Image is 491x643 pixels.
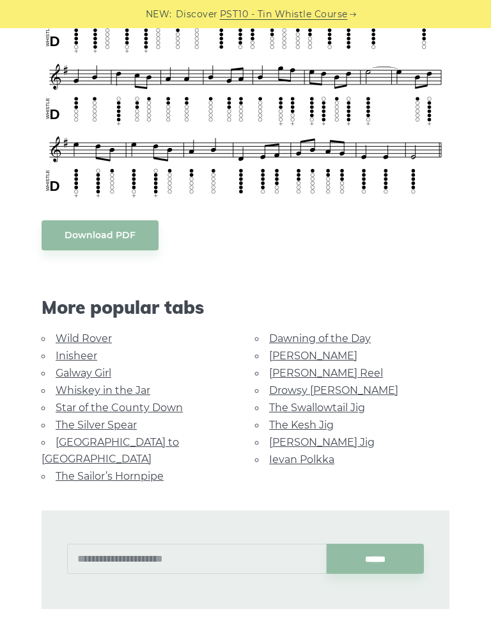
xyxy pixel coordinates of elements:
[56,350,97,362] a: Inisheer
[269,384,398,396] a: Drowsy [PERSON_NAME]
[269,453,334,466] a: Ievan Polkka
[146,7,172,22] span: NEW:
[176,7,218,22] span: Discover
[56,332,112,345] a: Wild Rover
[269,436,375,448] a: [PERSON_NAME] Jig
[269,350,357,362] a: [PERSON_NAME]
[42,220,159,250] a: Download PDF
[220,7,348,22] a: PST10 - Tin Whistle Course
[56,419,137,431] a: The Silver Spear
[42,297,449,318] span: More popular tabs
[56,384,150,396] a: Whiskey in the Jar
[269,367,383,379] a: [PERSON_NAME] Reel
[56,367,111,379] a: Galway Girl
[42,436,179,465] a: [GEOGRAPHIC_DATA] to [GEOGRAPHIC_DATA]
[269,419,334,431] a: The Kesh Jig
[56,470,164,482] a: The Sailor’s Hornpipe
[269,402,365,414] a: The Swallowtail Jig
[56,402,183,414] a: Star of the County Down
[269,332,371,345] a: Dawning of the Day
